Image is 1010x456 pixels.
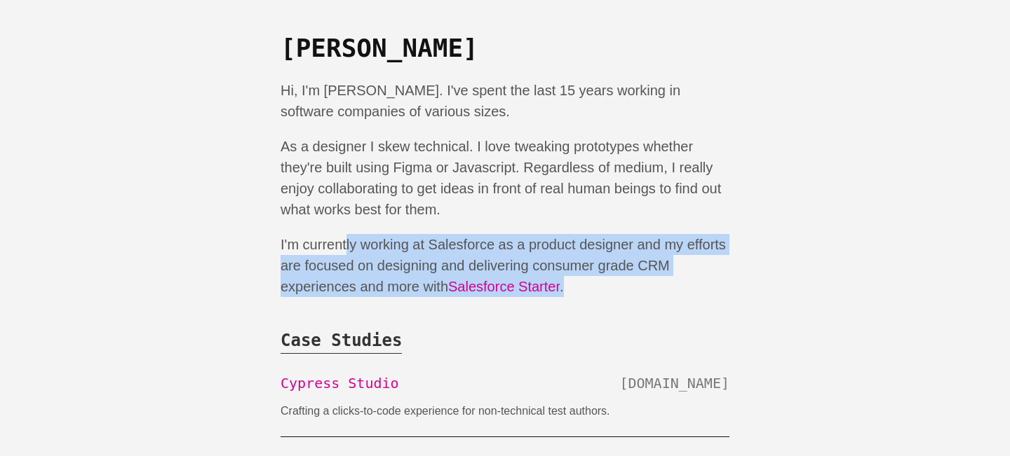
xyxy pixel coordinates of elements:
p: Hi, I'm [PERSON_NAME]. I've spent the last 15 years working in software companies of various sizes. [281,80,729,122]
span: [DOMAIN_NAME] [619,375,729,392]
h1: [PERSON_NAME] [281,28,729,62]
p: As a designer I skew technical. I love tweaking prototypes whether they're built using Figma or J... [281,136,729,220]
p: Crafting a clicks-to-code experience for non-technical test authors. [281,403,662,420]
a: Cypress Studio [281,375,399,392]
a: Salesforce Starter [448,279,560,294]
span: Case Studies [281,331,402,354]
p: I'm currently working at Salesforce as a product designer and my efforts are focused on designing... [281,234,729,297]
